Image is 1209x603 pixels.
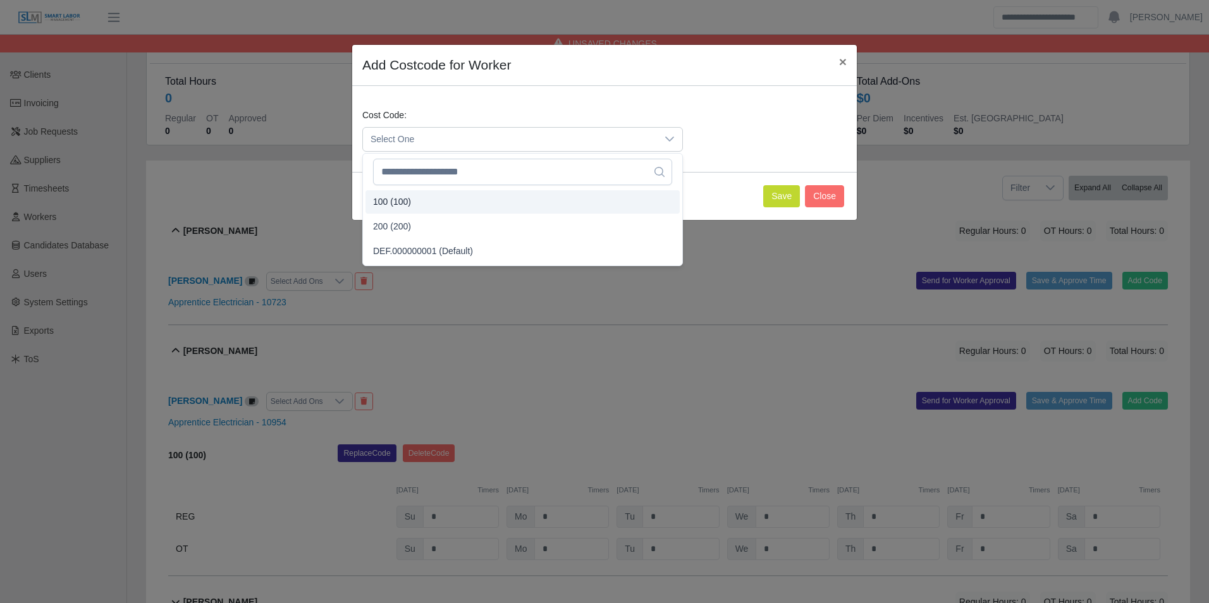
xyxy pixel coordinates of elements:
[763,185,800,207] button: Save
[839,54,847,69] span: ×
[365,190,680,214] li: 100 (100)
[365,240,680,263] li: DEF.000000001 (Default)
[365,215,680,238] li: 200 (200)
[805,185,844,207] button: Close
[362,55,511,75] h4: Add Costcode for Worker
[373,245,473,258] span: DEF.000000001 (Default)
[362,109,407,122] label: Cost Code:
[363,128,657,151] span: Select One
[373,195,411,209] span: 100 (100)
[829,45,857,78] button: Close
[373,220,411,233] span: 200 (200)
